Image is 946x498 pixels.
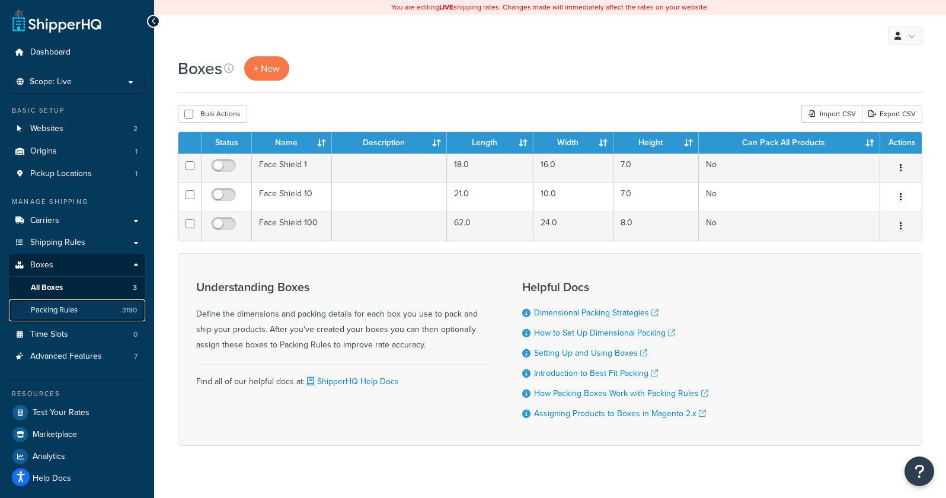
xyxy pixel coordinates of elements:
[178,57,222,80] h1: Boxes
[30,77,72,87] span: Scope: Live
[9,389,145,399] div: Resources
[801,105,862,123] div: Import CSV
[9,118,145,140] li: Websites
[9,277,145,299] a: All Boxes 3
[9,163,145,185] li: Pickup Locations
[30,47,71,58] span: Dashboard
[880,132,922,154] th: Actions
[447,154,533,183] td: 18.0
[9,299,145,321] li: Packing Rules
[33,430,77,440] span: Marketplace
[9,254,145,322] li: Boxes
[30,216,59,226] span: Carriers
[534,307,659,319] a: Dimensional Packing Strategies
[534,327,675,339] a: How to Set Up Dimensional Packing
[522,280,708,293] h3: Helpful Docs
[534,347,647,359] a: Setting Up and Using Boxes
[533,132,613,154] th: Width : activate to sort column ascending
[30,238,85,248] span: Shipping Rules
[699,132,880,154] th: Can Pack All Products : activate to sort column ascending
[332,132,447,154] th: Description : activate to sort column ascending
[9,346,145,368] li: Advanced Features
[9,106,145,116] div: Basic Setup
[33,474,71,484] span: Help Docs
[30,330,68,340] span: Time Slots
[9,163,145,185] a: Pickup Locations 1
[31,283,63,293] span: All Boxes
[202,132,252,154] th: Status
[699,212,880,241] td: No
[133,330,138,340] span: 0
[9,446,145,467] a: Analytics
[533,183,613,212] td: 10.0
[534,387,708,400] a: How Packing Boxes Work with Packing Rules
[135,169,138,179] span: 1
[9,299,145,321] a: Packing Rules 3190
[196,365,493,390] div: Find all of our helpful docs at:
[196,280,493,353] div: Define the dimensions and packing details for each box you use to pack and ship your products. Af...
[9,402,145,423] a: Test Your Rates
[252,132,332,154] th: Name : activate to sort column ascending
[133,124,138,134] span: 2
[305,375,399,388] a: ShipperHQ Help Docs
[122,305,137,315] span: 3190
[135,146,138,157] span: 1
[9,197,145,207] div: Manage Shipping
[9,324,145,346] li: Time Slots
[9,141,145,162] a: Origins 1
[30,260,53,270] span: Boxes
[9,468,145,489] a: Help Docs
[447,212,533,241] td: 62.0
[30,124,63,134] span: Websites
[534,367,658,379] a: Introduction to Best Fit Packing
[9,424,145,445] a: Marketplace
[9,41,145,63] a: Dashboard
[30,146,57,157] span: Origins
[613,154,699,183] td: 7.0
[534,407,706,420] a: Assigning Products to Boxes in Magento 2.x
[862,105,922,123] a: Export CSV
[447,132,533,154] th: Length : activate to sort column ascending
[9,210,145,232] a: Carriers
[30,169,92,179] span: Pickup Locations
[254,62,280,75] span: + New
[252,154,332,183] td: Face Shield 1
[12,9,101,33] a: ShipperHQ Home
[613,132,699,154] th: Height : activate to sort column ascending
[9,277,145,299] li: All Boxes
[9,346,145,368] a: Advanced Features 7
[9,118,145,140] a: Websites 2
[178,105,247,123] button: Bulk Actions
[9,232,145,254] a: Shipping Rules
[244,56,289,81] a: + New
[196,280,493,293] h3: Understanding Boxes
[905,456,934,486] button: Open Resource Center
[9,141,145,162] li: Origins
[533,154,613,183] td: 16.0
[252,183,332,212] td: Face Shield 10
[699,183,880,212] td: No
[533,212,613,241] td: 24.0
[31,305,78,315] span: Packing Rules
[30,352,102,362] span: Advanced Features
[613,212,699,241] td: 8.0
[134,352,138,362] span: 7
[252,212,332,241] td: Face Shield 100
[9,324,145,346] a: Time Slots 0
[439,2,453,12] b: LIVE
[9,254,145,276] a: Boxes
[613,183,699,212] td: 7.0
[699,154,880,183] td: No
[133,283,137,293] span: 3
[33,408,90,418] span: Test Your Rates
[33,452,65,462] span: Analytics
[447,183,533,212] td: 21.0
